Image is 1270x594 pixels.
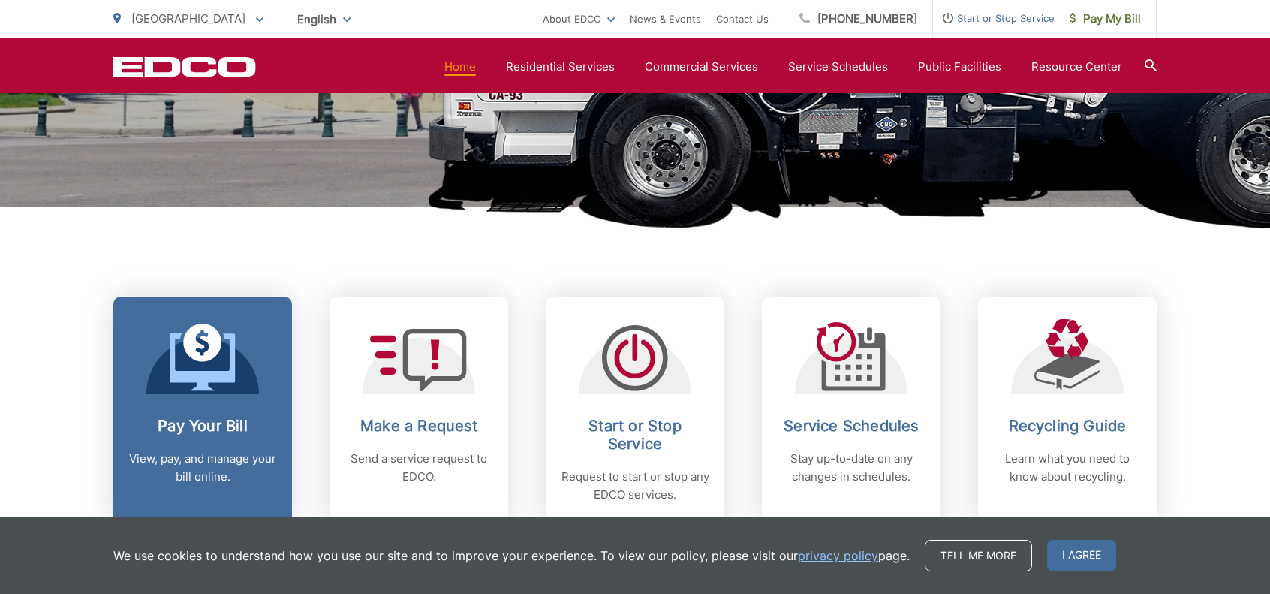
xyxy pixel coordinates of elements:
span: English [286,6,362,32]
a: Home [444,58,476,76]
a: Contact Us [716,10,769,28]
a: privacy policy [798,547,878,565]
p: We use cookies to understand how you use our site and to improve your experience. To view our pol... [113,547,910,565]
a: Pay Your Bill View, pay, and manage your bill online. [113,297,292,526]
span: Pay My Bill [1070,10,1141,28]
a: News & Events [630,10,701,28]
a: Recycling Guide Learn what you need to know about recycling. [978,297,1157,526]
a: EDCD logo. Return to the homepage. [113,56,256,77]
a: Service Schedules [788,58,888,76]
a: Resource Center [1031,58,1122,76]
h2: Start or Stop Service [561,417,709,453]
p: Request to start or stop any EDCO services. [561,468,709,504]
p: View, pay, and manage your bill online. [128,450,277,486]
span: I agree [1047,540,1116,571]
p: Learn what you need to know about recycling. [993,450,1142,486]
p: Stay up-to-date on any changes in schedules. [777,450,925,486]
h2: Service Schedules [777,417,925,435]
h2: Make a Request [345,417,493,435]
a: Public Facilities [918,58,1001,76]
a: Make a Request Send a service request to EDCO. [330,297,508,526]
a: Tell me more [925,540,1032,571]
p: Send a service request to EDCO. [345,450,493,486]
h2: Recycling Guide [993,417,1142,435]
a: About EDCO [543,10,615,28]
a: Residential Services [506,58,615,76]
a: Commercial Services [645,58,758,76]
span: [GEOGRAPHIC_DATA] [131,11,245,26]
a: Service Schedules Stay up-to-date on any changes in schedules. [762,297,940,526]
h2: Pay Your Bill [128,417,277,435]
